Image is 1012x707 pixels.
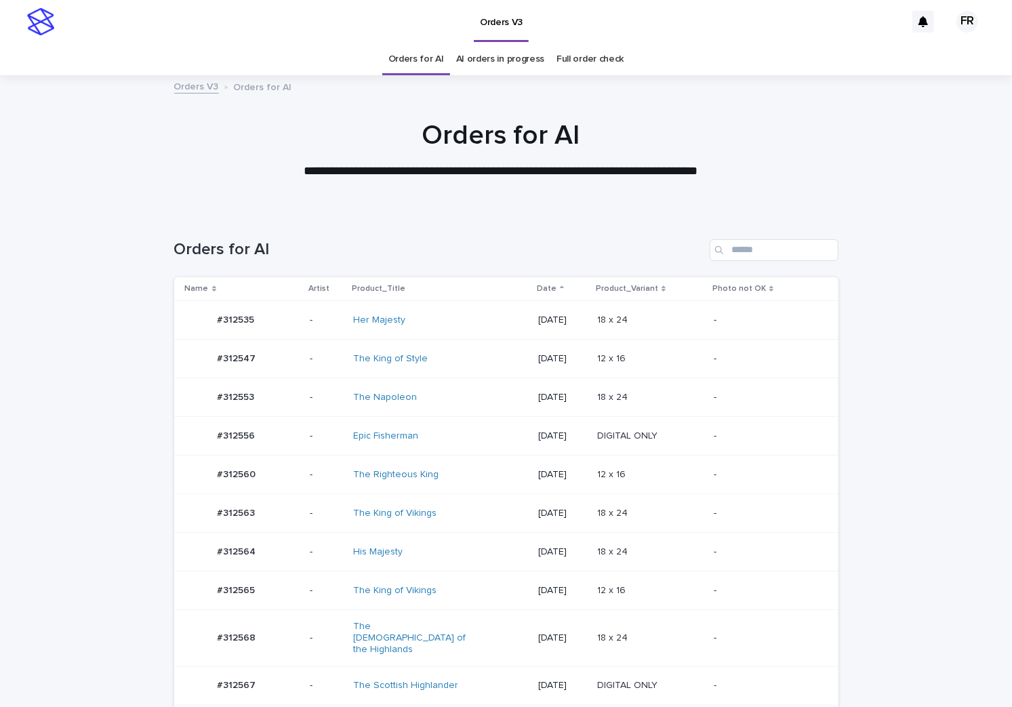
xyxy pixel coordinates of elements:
p: - [310,469,342,481]
p: - [714,508,817,519]
tr: #312565#312565 -The King of Vikings [DATE]12 x 1612 x 16 - [174,571,838,610]
p: - [310,353,342,365]
p: [DATE] [538,469,586,481]
a: AI orders in progress [456,43,545,75]
p: Orders for AI [234,79,292,94]
div: FR [956,11,978,33]
a: Epic Fisherman [353,430,418,442]
p: - [714,632,817,644]
a: The [DEMOGRAPHIC_DATA] of the Highlands [353,621,466,655]
a: The Righteous King [353,469,439,481]
a: The Napoleon [353,392,417,403]
p: - [310,508,342,519]
p: 18 x 24 [597,544,630,558]
a: The Scottish Highlander [353,680,458,691]
tr: #312568#312568 -The [DEMOGRAPHIC_DATA] of the Highlands [DATE]18 x 2418 x 24 - [174,610,838,666]
p: #312535 [218,312,258,326]
p: [DATE] [538,680,586,691]
tr: #312567#312567 -The Scottish Highlander [DATE]DIGITAL ONLYDIGITAL ONLY - [174,666,838,705]
p: [DATE] [538,392,586,403]
p: Product_Title [352,281,405,296]
p: #312556 [218,428,258,442]
p: 18 x 24 [597,312,630,326]
p: Product_Variant [596,281,658,296]
p: - [310,632,342,644]
p: - [714,546,817,558]
p: - [714,680,817,691]
a: Orders for AI [388,43,444,75]
p: #312553 [218,389,258,403]
p: 12 x 16 [597,350,628,365]
p: #312560 [218,466,259,481]
p: Date [537,281,556,296]
p: - [714,585,817,597]
p: - [714,469,817,481]
input: Search [710,239,838,261]
h1: Orders for AI [174,240,704,260]
a: Her Majesty [353,315,405,326]
tr: #312556#312556 -Epic Fisherman [DATE]DIGITAL ONLYDIGITAL ONLY - [174,417,838,456]
tr: #312560#312560 -The Righteous King [DATE]12 x 1612 x 16 - [174,456,838,494]
p: [DATE] [538,585,586,597]
img: stacker-logo-s-only.png [27,8,54,35]
p: - [310,315,342,326]
a: The King of Style [353,353,428,365]
p: #312567 [218,677,259,691]
p: #312564 [218,544,259,558]
p: [DATE] [538,546,586,558]
tr: #312547#312547 -The King of Style [DATE]12 x 1612 x 16 - [174,340,838,378]
p: [DATE] [538,315,586,326]
p: - [310,585,342,597]
a: Full order check [556,43,624,75]
a: His Majesty [353,546,403,558]
p: #312547 [218,350,259,365]
p: - [310,546,342,558]
a: Orders V3 [174,78,219,94]
tr: #312553#312553 -The Napoleon [DATE]18 x 2418 x 24 - [174,378,838,417]
p: Photo not OK [712,281,766,296]
p: 18 x 24 [597,389,630,403]
p: 18 x 24 [597,505,630,519]
p: - [714,430,817,442]
p: Name [185,281,209,296]
p: - [714,315,817,326]
p: - [310,430,342,442]
a: The King of Vikings [353,585,437,597]
p: 12 x 16 [597,582,628,597]
p: Artist [308,281,329,296]
p: [DATE] [538,508,586,519]
p: DIGITAL ONLY [597,677,660,691]
p: #312568 [218,630,259,644]
p: [DATE] [538,430,586,442]
tr: #312563#312563 -The King of Vikings [DATE]18 x 2418 x 24 - [174,494,838,533]
p: 18 x 24 [597,630,630,644]
tr: #312535#312535 -Her Majesty [DATE]18 x 2418 x 24 - [174,301,838,340]
tr: #312564#312564 -His Majesty [DATE]18 x 2418 x 24 - [174,533,838,571]
p: #312565 [218,582,258,597]
p: #312563 [218,505,258,519]
p: - [714,392,817,403]
p: - [310,680,342,691]
p: - [310,392,342,403]
a: The King of Vikings [353,508,437,519]
p: [DATE] [538,632,586,644]
p: 12 x 16 [597,466,628,481]
p: DIGITAL ONLY [597,428,660,442]
p: [DATE] [538,353,586,365]
p: - [714,353,817,365]
h1: Orders for AI [169,119,833,152]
